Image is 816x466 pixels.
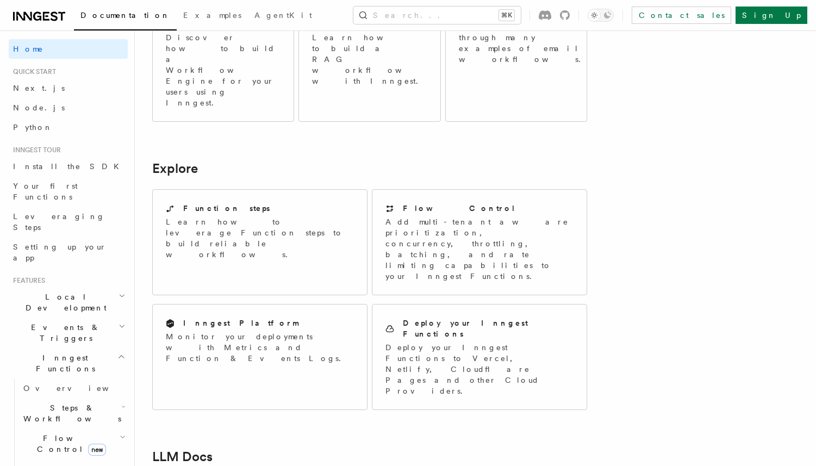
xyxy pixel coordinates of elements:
a: Flow ControlAdd multi-tenant aware prioritization, concurrency, throttling, batching, and rate li... [372,189,587,295]
span: Install the SDK [13,162,126,171]
a: Inngest PlatformMonitor your deployments with Metrics and Function & Events Logs. [152,304,367,410]
a: Next.js [9,78,128,98]
p: Learn how to leverage Function steps to build reliable workflows. [166,216,354,260]
p: Add multi-tenant aware prioritization, concurrency, throttling, batching, and rate limiting capab... [385,216,574,282]
button: Flow Controlnew [19,428,128,459]
button: Toggle dark mode [588,9,614,22]
a: Examples [177,3,248,29]
span: new [88,444,106,456]
span: Next.js [13,84,65,92]
a: Overview [19,378,128,398]
a: Deploy your Inngest FunctionsDeploy your Inngest Functions to Vercel, Netlify, Cloudflare Pages a... [372,304,587,410]
span: Home [13,44,43,54]
a: Python [9,117,128,137]
span: Steps & Workflows [19,402,121,424]
span: Inngest tour [9,146,61,154]
span: Setting up your app [13,243,107,262]
a: Function stepsLearn how to leverage Function steps to build reliable workflows. [152,189,367,295]
span: AgentKit [254,11,312,20]
a: Sign Up [736,7,807,24]
span: Inngest Functions [9,352,117,374]
a: AgentKit [248,3,319,29]
a: LLM Docs [152,449,213,464]
span: Leveraging Steps [13,212,105,232]
a: Install the SDK [9,157,128,176]
button: Search...⌘K [353,7,521,24]
a: Your first Functions [9,176,128,207]
span: Features [9,276,45,285]
span: Your first Functions [13,182,78,201]
h2: Function steps [183,203,270,214]
span: Overview [23,384,135,393]
span: Events & Triggers [9,322,119,344]
span: Python [13,123,53,132]
button: Steps & Workflows [19,398,128,428]
button: Events & Triggers [9,318,128,348]
button: Local Development [9,287,128,318]
button: Inngest Functions [9,348,128,378]
span: Examples [183,11,241,20]
h2: Inngest Platform [183,318,298,328]
kbd: ⌘K [499,10,514,21]
span: Quick start [9,67,56,76]
a: Leveraging Steps [9,207,128,237]
a: Setting up your app [9,237,128,268]
a: Explore [152,161,198,176]
p: Monitor your deployments with Metrics and Function & Events Logs. [166,331,354,364]
span: Local Development [9,291,119,313]
a: Documentation [74,3,177,30]
p: Deploy your Inngest Functions to Vercel, Netlify, Cloudflare Pages and other Cloud Providers. [385,342,574,396]
span: Documentation [80,11,170,20]
h2: Deploy your Inngest Functions [403,318,574,339]
span: Node.js [13,103,65,112]
a: Contact sales [632,7,731,24]
h2: Flow Control [403,203,516,214]
a: Home [9,39,128,59]
span: Flow Control [19,433,120,455]
a: Node.js [9,98,128,117]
